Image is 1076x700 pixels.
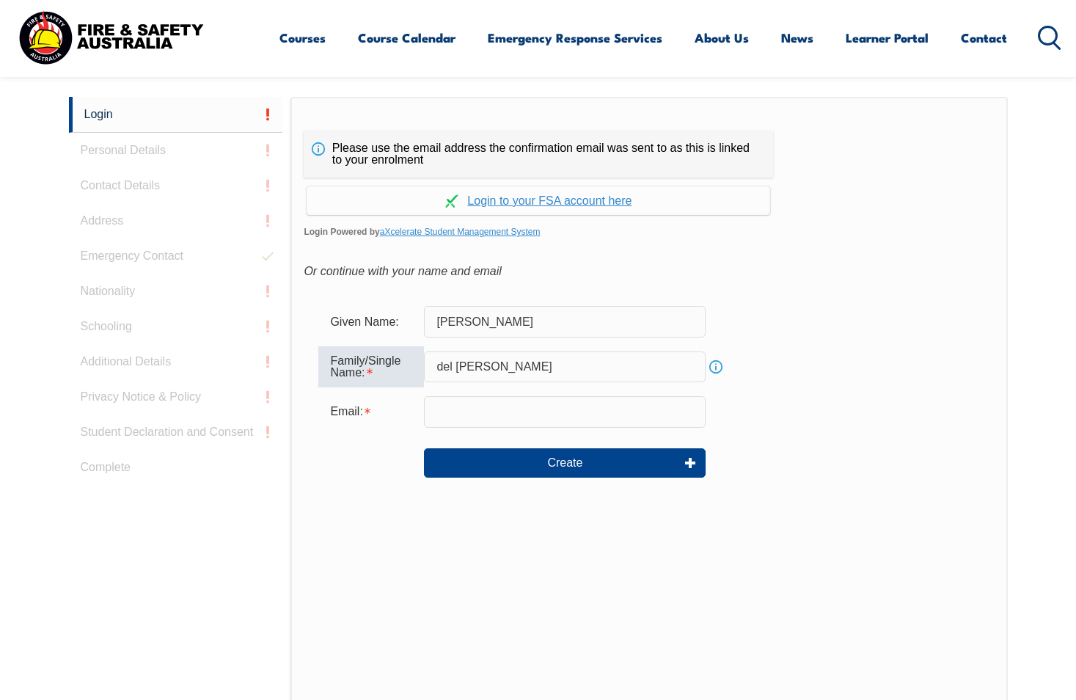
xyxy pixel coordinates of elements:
[279,18,326,57] a: Courses
[304,260,994,282] div: Or continue with your name and email
[781,18,813,57] a: News
[961,18,1007,57] a: Contact
[318,398,424,426] div: Email is required.
[304,221,994,243] span: Login Powered by
[846,18,929,57] a: Learner Portal
[695,18,749,57] a: About Us
[488,18,662,57] a: Emergency Response Services
[380,227,541,237] a: aXcelerate Student Management System
[706,357,726,377] a: Info
[318,346,424,387] div: Family/Single Name is required.
[69,97,283,133] a: Login
[304,131,773,178] div: Please use the email address the confirmation email was sent to as this is linked to your enrolment
[318,307,424,335] div: Given Name:
[445,194,458,208] img: Log in withaxcelerate
[358,18,455,57] a: Course Calendar
[424,448,706,478] button: Create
